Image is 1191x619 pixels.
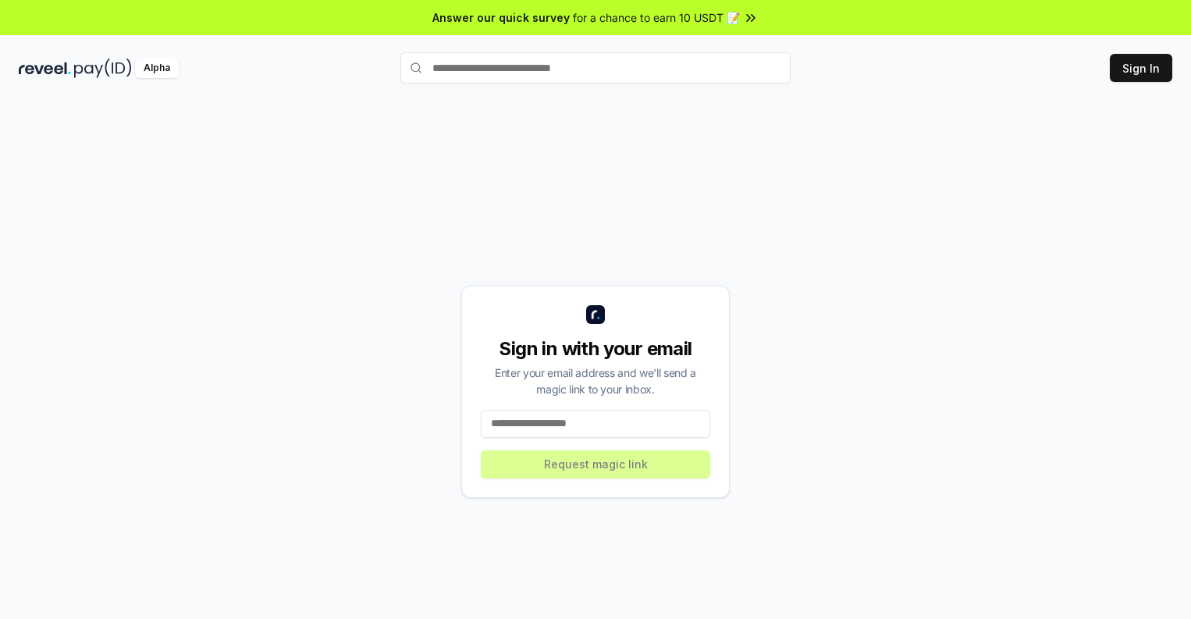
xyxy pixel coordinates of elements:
[586,305,605,324] img: logo_small
[481,336,710,361] div: Sign in with your email
[481,365,710,397] div: Enter your email address and we’ll send a magic link to your inbox.
[19,59,71,78] img: reveel_dark
[135,59,179,78] div: Alpha
[432,9,570,26] span: Answer our quick survey
[1110,54,1172,82] button: Sign In
[74,59,132,78] img: pay_id
[573,9,740,26] span: for a chance to earn 10 USDT 📝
